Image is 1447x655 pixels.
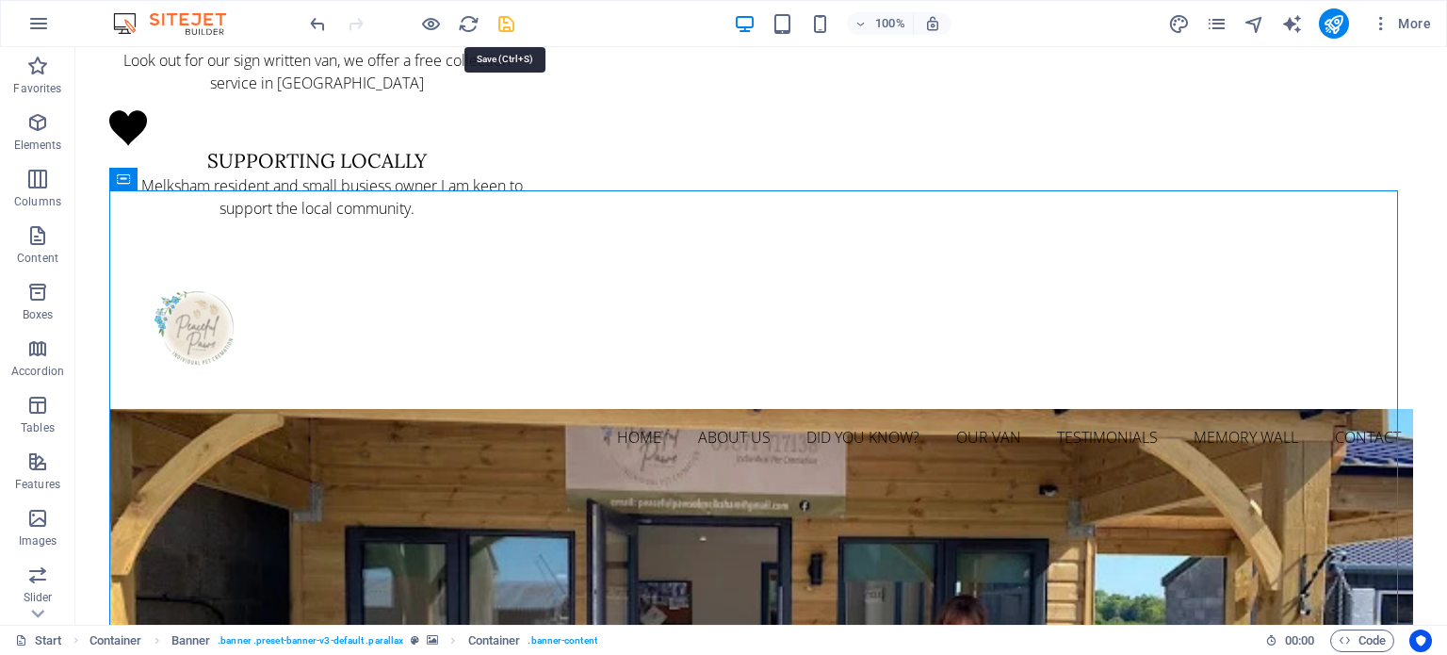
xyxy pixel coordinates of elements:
p: Content [17,251,58,266]
h6: 100% [875,12,905,35]
span: Click to select. Double-click to edit [468,630,521,652]
p: Tables [21,420,55,435]
button: publish [1319,8,1349,39]
span: : [1298,633,1301,647]
button: design [1168,12,1191,35]
span: . banner-content [528,630,596,652]
i: On resize automatically adjust zoom level to fit chosen device. [924,15,941,32]
nav: breadcrumb [89,630,597,652]
i: Navigator [1244,13,1265,35]
span: . banner .preset-banner-v3-default .parallax [218,630,403,652]
p: Elements [14,138,62,153]
span: More [1372,14,1431,33]
p: Columns [14,194,61,209]
i: This element is a customizable preset [411,635,419,646]
button: navigator [1244,12,1266,35]
button: Click here to leave preview mode and continue editing [419,12,442,35]
i: Undo: Edit headline (Ctrl+Z) [307,13,329,35]
span: Click to select. Double-click to edit [171,630,211,652]
p: Images [19,533,57,549]
button: reload [457,12,480,35]
h6: Session time [1265,630,1315,652]
button: 100% [847,12,914,35]
button: text_generator [1281,12,1304,35]
p: Boxes [23,307,54,322]
span: Code [1339,630,1386,652]
i: AI Writer [1281,13,1303,35]
i: This element contains a background [427,635,438,646]
button: Code [1330,630,1394,652]
span: 00 00 [1285,630,1314,652]
a: Click to cancel selection. Double-click to open Pages [15,630,62,652]
i: Pages (Ctrl+Alt+S) [1206,13,1228,35]
i: Design (Ctrl+Alt+Y) [1168,13,1190,35]
button: undo [306,12,329,35]
i: Publish [1323,13,1344,35]
p: Accordion [11,364,64,379]
p: Features [15,477,60,492]
span: Click to select. Double-click to edit [89,630,142,652]
button: Usercentrics [1409,630,1432,652]
i: Reload page [458,13,480,35]
button: pages [1206,12,1228,35]
button: More [1364,8,1439,39]
p: Favorites [13,81,61,96]
p: Slider [24,590,53,605]
button: save [495,12,517,35]
img: Editor Logo [108,12,250,35]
